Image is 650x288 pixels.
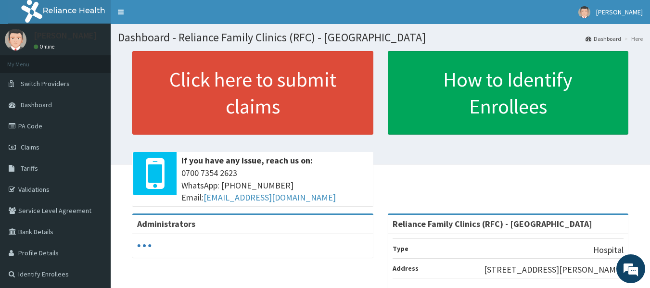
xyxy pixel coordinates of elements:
span: Dashboard [21,100,52,109]
b: Administrators [137,218,195,229]
li: Here [622,35,643,43]
b: Address [393,264,419,273]
b: Type [393,244,408,253]
a: How to Identify Enrollees [388,51,629,135]
b: If you have any issue, reach us on: [181,155,313,166]
p: Hospital [593,244,624,256]
a: Click here to submit claims [132,51,373,135]
svg: audio-loading [137,238,152,253]
span: Tariffs [21,164,38,173]
span: Switch Providers [21,79,70,88]
h1: Dashboard - Reliance Family Clinics (RFC) - [GEOGRAPHIC_DATA] [118,31,643,44]
img: User Image [578,6,590,18]
p: [PERSON_NAME] [34,31,97,40]
span: Claims [21,143,39,151]
a: [EMAIL_ADDRESS][DOMAIN_NAME] [204,192,336,203]
a: Dashboard [586,35,621,43]
img: User Image [5,29,26,50]
span: [PERSON_NAME] [596,8,643,16]
span: 0700 7354 2623 WhatsApp: [PHONE_NUMBER] Email: [181,167,369,204]
strong: Reliance Family Clinics (RFC) - [GEOGRAPHIC_DATA] [393,218,592,229]
p: [STREET_ADDRESS][PERSON_NAME] [484,263,624,276]
a: Online [34,43,57,50]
